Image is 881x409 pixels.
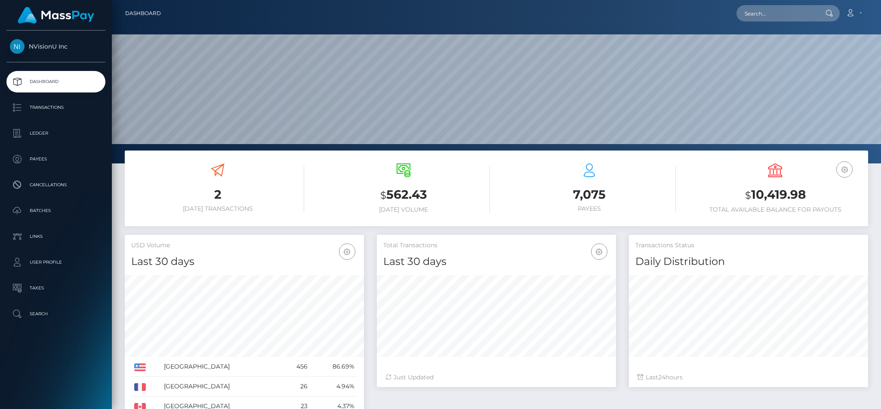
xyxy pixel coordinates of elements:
td: 4.94% [311,377,357,397]
h5: USD Volume [131,241,357,250]
img: US.png [134,363,146,371]
div: Last hours [638,373,859,382]
img: MassPay Logo [18,7,94,24]
h4: Last 30 days [383,254,610,269]
a: Cancellations [6,174,105,196]
h4: Last 30 days [131,254,357,269]
img: NVisionU Inc [10,39,25,54]
h3: 7,075 [503,186,676,203]
a: Payees [6,148,105,170]
h6: Payees [503,205,676,212]
a: Search [6,303,105,325]
p: Cancellations [10,178,102,191]
div: Just Updated [385,373,607,382]
a: Ledger [6,123,105,144]
p: Dashboard [10,75,102,88]
h4: Daily Distribution [635,254,862,269]
h3: 10,419.98 [689,186,862,204]
a: Dashboard [6,71,105,92]
p: Batches [10,204,102,217]
p: Transactions [10,101,102,114]
a: Dashboard [125,4,161,22]
td: 26 [282,377,311,397]
p: Links [10,230,102,243]
small: $ [745,189,751,201]
h5: Transactions Status [635,241,862,250]
h5: Total Transactions [383,241,610,250]
p: Search [10,308,102,320]
p: Payees [10,153,102,166]
td: [GEOGRAPHIC_DATA] [161,377,282,397]
a: User Profile [6,252,105,273]
a: Batches [6,200,105,221]
img: FR.png [134,383,146,391]
td: 456 [282,357,311,377]
h3: 562.43 [317,186,490,204]
td: 86.69% [311,357,357,377]
p: Ledger [10,127,102,140]
small: $ [380,189,386,201]
h6: Total Available Balance for Payouts [689,206,862,213]
p: Taxes [10,282,102,295]
a: Taxes [6,277,105,299]
h6: [DATE] Transactions [131,205,304,212]
span: NVisionU Inc [6,43,105,50]
input: Search... [736,5,817,22]
h6: [DATE] Volume [317,206,490,213]
span: 24 [658,373,665,381]
p: User Profile [10,256,102,269]
a: Transactions [6,97,105,118]
a: Links [6,226,105,247]
h3: 2 [131,186,304,203]
td: [GEOGRAPHIC_DATA] [161,357,282,377]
